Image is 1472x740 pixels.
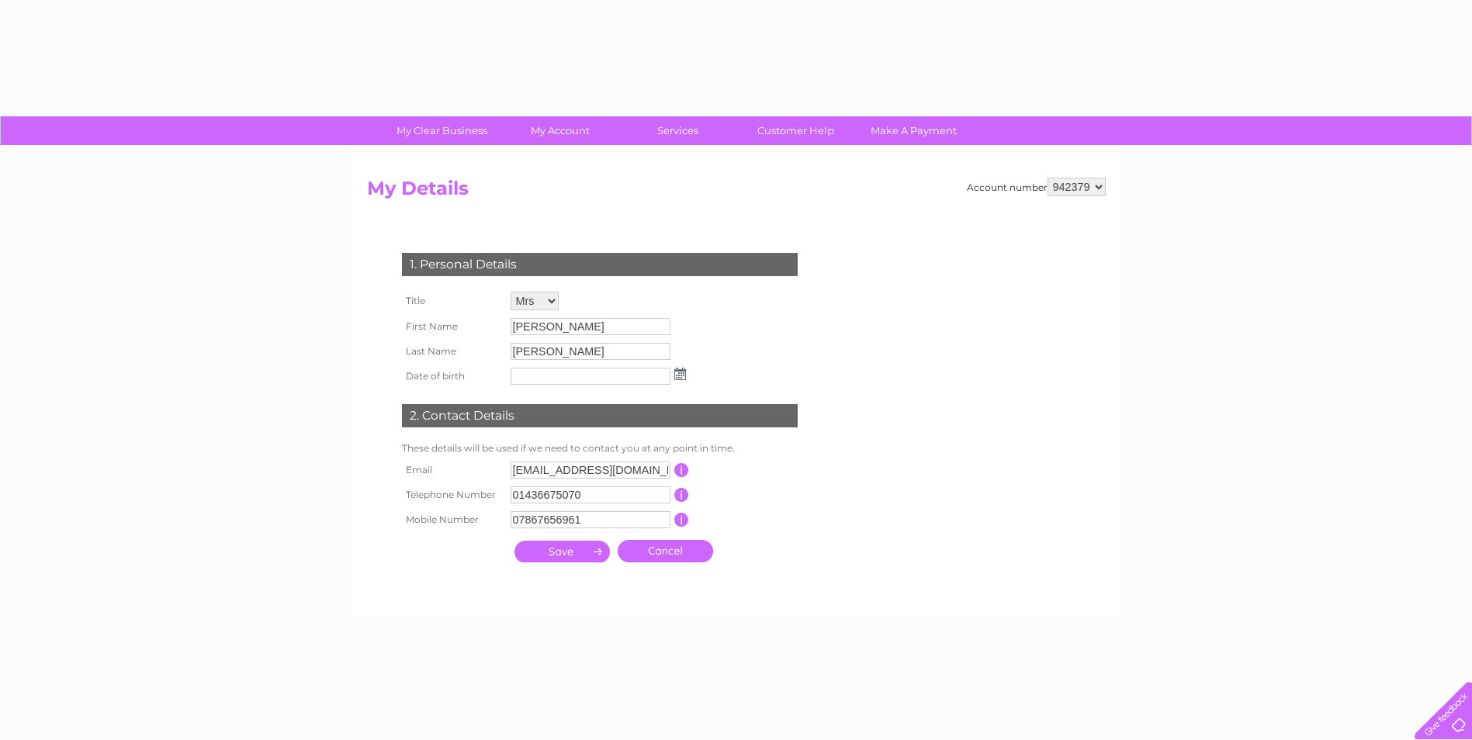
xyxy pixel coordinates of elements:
[967,178,1106,196] div: Account number
[398,339,507,364] th: Last Name
[850,116,978,145] a: Make A Payment
[367,178,1106,207] h2: My Details
[398,364,507,389] th: Date of birth
[674,368,686,380] img: ...
[398,458,507,482] th: Email
[732,116,860,145] a: Customer Help
[674,488,689,502] input: Information
[398,439,802,458] td: These details will be used if we need to contact you at any point in time.
[514,541,610,562] input: Submit
[398,288,507,314] th: Title
[398,482,507,507] th: Telephone Number
[398,314,507,339] th: First Name
[614,116,742,145] a: Services
[618,540,713,562] a: Cancel
[496,116,624,145] a: My Account
[402,404,798,427] div: 2. Contact Details
[674,513,689,527] input: Information
[398,507,507,532] th: Mobile Number
[402,253,798,276] div: 1. Personal Details
[378,116,506,145] a: My Clear Business
[674,463,689,477] input: Information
